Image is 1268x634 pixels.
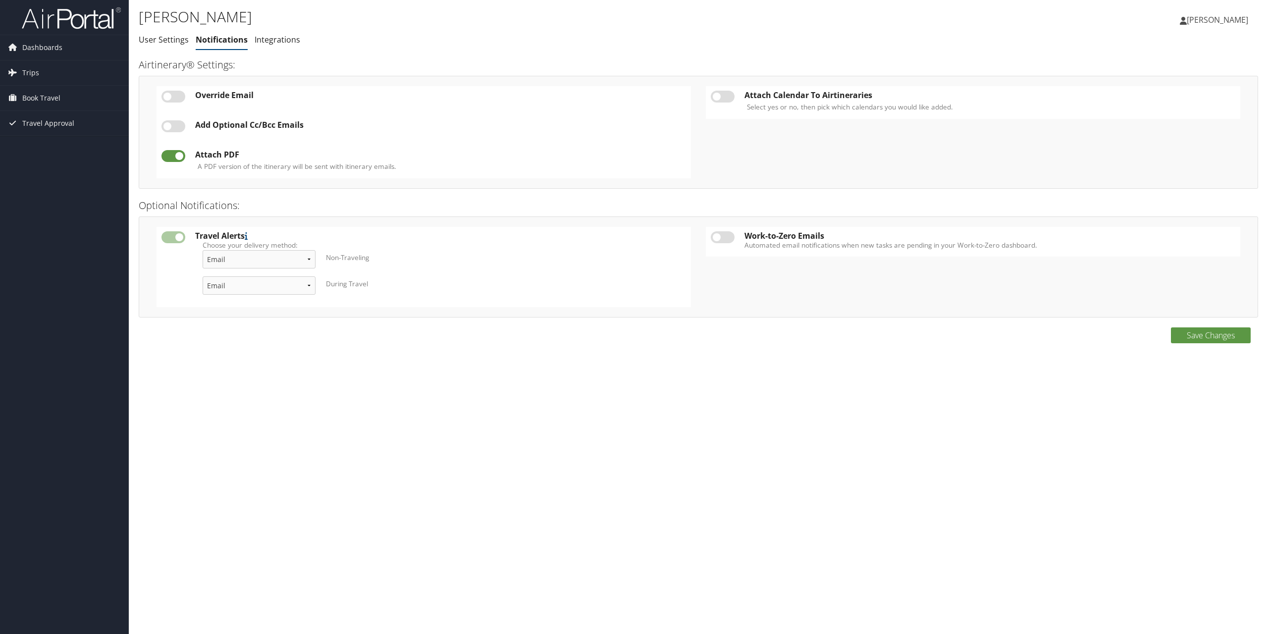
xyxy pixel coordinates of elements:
[139,199,1258,212] h3: Optional Notifications:
[326,279,368,289] label: During Travel
[198,161,396,171] label: A PDF version of the itinerary will be sent with itinerary emails.
[744,240,1235,250] label: Automated email notifications when new tasks are pending in your Work-to-Zero dashboard.
[203,240,679,250] label: Choose your delivery method:
[195,231,686,240] div: Travel Alerts
[744,91,1235,100] div: Attach Calendar To Airtineraries
[139,6,885,27] h1: [PERSON_NAME]
[195,91,686,100] div: Override Email
[22,6,121,30] img: airportal-logo.png
[1187,14,1248,25] span: [PERSON_NAME]
[747,102,953,112] label: Select yes or no, then pick which calendars you would like added.
[22,35,62,60] span: Dashboards
[326,253,369,263] label: Non-Traveling
[196,34,248,45] a: Notifications
[1171,327,1251,343] button: Save Changes
[255,34,300,45] a: Integrations
[22,60,39,85] span: Trips
[139,34,189,45] a: User Settings
[1180,5,1258,35] a: [PERSON_NAME]
[139,58,1258,72] h3: Airtinerary® Settings:
[22,111,74,136] span: Travel Approval
[744,231,1235,240] div: Work-to-Zero Emails
[195,120,686,129] div: Add Optional Cc/Bcc Emails
[195,150,686,159] div: Attach PDF
[22,86,60,110] span: Book Travel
